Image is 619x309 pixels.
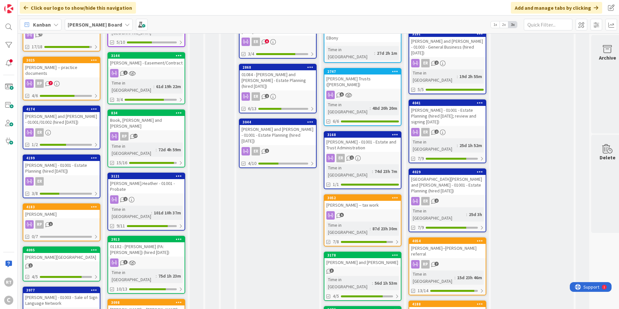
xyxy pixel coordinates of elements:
[418,155,424,162] span: 7/9
[371,225,399,232] div: 87d 23h 30m
[324,195,401,201] div: 3052
[340,213,344,217] span: 5
[370,105,371,112] span: :
[108,110,185,130] div: 834Book, [PERSON_NAME] and [PERSON_NAME]
[409,169,486,195] div: 4029[GEOGRAPHIC_DATA][PERSON_NAME] and [PERSON_NAME] - 01001 - Estate Planning (hired [DATE])
[123,260,128,264] span: 3
[324,154,401,162] div: ER
[49,222,53,226] span: 1
[374,50,375,57] span: :
[108,242,185,257] div: 01182 - [PERSON_NAME] (FA: [PERSON_NAME]) (hired [DATE])
[23,287,100,293] div: 3977
[418,224,424,231] span: 7/9
[133,134,138,138] span: 17
[23,155,100,175] div: 4199[PERSON_NAME] - 01001 - Estate Planning (hired [DATE])
[120,132,129,141] div: RP
[457,73,458,80] span: :
[324,27,401,63] a: EBonyTime in [GEOGRAPHIC_DATA]:27d 2h 1m
[326,276,372,290] div: Time in [GEOGRAPHIC_DATA]
[28,263,33,268] span: 1
[26,156,100,160] div: 4199
[156,272,157,280] span: :
[23,204,100,218] div: 4183[PERSON_NAME]
[333,238,339,245] span: 7/8
[240,38,316,46] div: ER
[23,155,100,161] div: 4199
[324,252,401,301] a: 3178[PERSON_NAME] and [PERSON_NAME]Time in [GEOGRAPHIC_DATA]:56d 1h 53m4/5
[26,107,100,111] div: 4174
[248,51,254,57] span: 3/4
[411,270,455,285] div: Time in [GEOGRAPHIC_DATA]
[23,253,100,261] div: [PERSON_NAME][GEOGRAPHIC_DATA]
[108,110,185,116] div: 834
[409,106,486,126] div: [PERSON_NAME] - 01001 - Estate Planning (hired [DATE]; review and signing [DATE])
[240,92,316,101] div: ER
[117,223,125,229] span: 9/11
[326,46,374,60] div: Time in [GEOGRAPHIC_DATA]
[239,64,317,113] a: 286801084 - [PERSON_NAME] and [PERSON_NAME] - Estate Planning (hired [DATE])ER6/13
[524,19,572,30] input: Quick Filter...
[110,206,151,220] div: Time in [GEOGRAPHIC_DATA]
[240,119,316,145] div: 3044[PERSON_NAME] and [PERSON_NAME] - 01001 - Estate Planning (hired [DATE])
[409,260,486,269] div: RP
[411,69,457,84] div: Time in [GEOGRAPHIC_DATA]
[252,147,260,155] div: ER
[23,247,100,253] div: 4095
[455,274,456,281] span: :
[240,64,316,90] div: 286801084 - [PERSON_NAME] and [PERSON_NAME] - Estate Planning (hired [DATE])
[4,278,13,287] div: RT
[467,211,484,218] div: 25d 3h
[23,106,100,112] div: 4174
[324,74,401,89] div: [PERSON_NAME] Trusts ([PERSON_NAME])
[68,21,122,28] b: [PERSON_NAME] Board
[333,293,339,300] span: 4/5
[108,59,185,67] div: [PERSON_NAME] - Easement/Contract
[108,179,185,193] div: [PERSON_NAME].Heather - 01001 - Probate
[324,252,401,267] div: 3178[PERSON_NAME] and [PERSON_NAME]
[108,53,185,59] div: 3144
[23,220,100,229] div: RP
[23,57,100,100] a: 3025[PERSON_NAME] -- practice documentsRP4/6
[26,248,100,252] div: 4095
[324,132,401,152] div: 3168[PERSON_NAME] - 01001 - Estate and Trust Administration
[157,146,183,153] div: 72d 4h 59m
[111,53,185,58] div: 3144
[412,170,486,174] div: 4029
[324,194,401,246] a: 3052[PERSON_NAME] -- tax workTime in [GEOGRAPHIC_DATA]:87d 23h 30m7/8
[458,142,484,149] div: 25d 1h 52m
[371,105,399,112] div: 48d 20h 20m
[23,204,100,210] div: 4183
[152,209,183,216] div: 101d 10h 37m
[409,301,486,307] div: 4188
[157,272,183,280] div: 75d 1h 23m
[421,197,430,205] div: ER
[409,59,486,67] div: ER
[324,258,401,267] div: [PERSON_NAME] and [PERSON_NAME]
[409,237,486,295] a: 4054[PERSON_NAME]--[PERSON_NAME] referralRPTime in [GEOGRAPHIC_DATA]:15d 23h 46m13/14
[34,3,35,8] div: 1
[23,57,100,63] div: 3025
[265,149,269,153] span: 1
[23,154,100,198] a: 4199[PERSON_NAME] - 01001 - Estate Planning (hired [DATE])ER3/8
[23,287,100,307] div: 3977[PERSON_NAME] - 01003 - Sale of Sign Language Network
[324,201,401,209] div: [PERSON_NAME] -- tax work
[23,161,100,175] div: [PERSON_NAME] - 01001 - Estate Planning (hired [DATE])
[599,54,616,62] div: Archive
[350,155,354,160] span: 1
[326,222,370,236] div: Time in [GEOGRAPHIC_DATA]
[23,177,100,186] div: ER
[434,61,439,65] span: 2
[32,141,38,148] span: 1/2
[239,9,317,59] a: [PERSON_NAME] and [PERSON_NAME] - 01002 - Estate Planning (hired [DATE])ER3/4
[20,2,136,14] div: Click our logo to show/hide this navigation
[240,125,316,145] div: [PERSON_NAME] and [PERSON_NAME] - 01001 - Estate Planning (hired [DATE])
[111,300,185,305] div: 3098
[107,236,185,294] a: 291301182 - [PERSON_NAME] (FA: [PERSON_NAME]) (hired [DATE])Time in [GEOGRAPHIC_DATA]:75d 1h 23m1...
[418,287,428,294] span: 13/14
[324,28,401,42] div: EBony
[327,132,401,137] div: 3168
[370,225,371,232] span: :
[434,130,439,134] span: 2
[340,92,344,97] span: 5
[265,39,269,43] span: 6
